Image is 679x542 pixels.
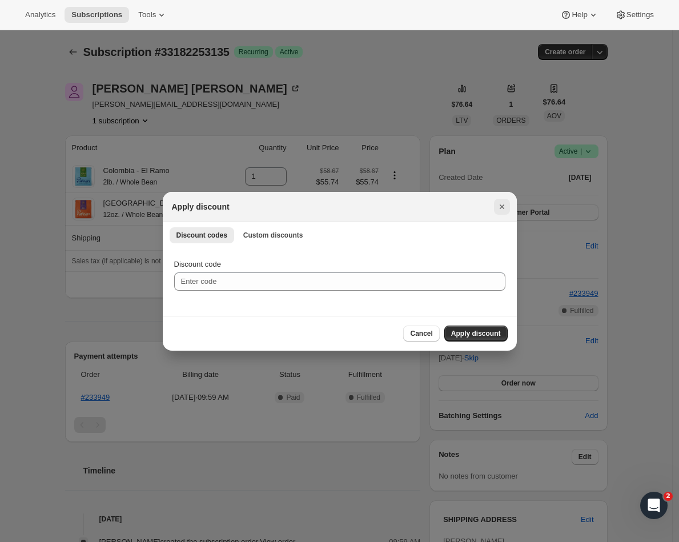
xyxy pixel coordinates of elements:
span: Tools [138,10,156,19]
span: Help [572,10,587,19]
span: Discount code [174,260,221,268]
button: Discount codes [170,227,234,243]
button: Subscriptions [65,7,129,23]
button: Custom discounts [236,227,310,243]
span: Analytics [25,10,55,19]
button: Apply discount [444,326,508,342]
span: 2 [664,492,673,501]
h2: Apply discount [172,201,230,212]
span: Apply discount [451,329,501,338]
button: Analytics [18,7,62,23]
button: Tools [131,7,174,23]
button: Help [553,7,605,23]
div: Discount codes [163,247,517,316]
iframe: Intercom live chat [640,492,668,519]
span: Cancel [410,329,432,338]
span: Discount codes [176,231,227,240]
button: Close [494,199,510,215]
span: Subscriptions [71,10,122,19]
button: Cancel [403,326,439,342]
input: Enter code [174,272,505,291]
span: Custom discounts [243,231,303,240]
button: Settings [608,7,661,23]
span: Settings [626,10,654,19]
